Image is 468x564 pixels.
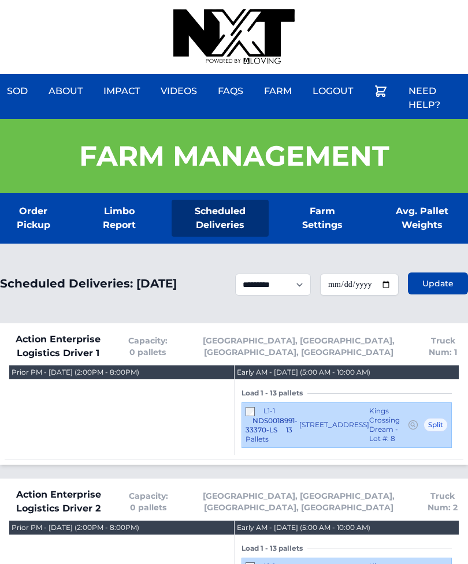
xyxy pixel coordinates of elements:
[12,368,139,377] div: Prior PM - [DATE] (2:00PM - 8:00PM)
[12,523,139,532] div: Prior PM - [DATE] (2:00PM - 8:00PM)
[287,200,357,237] a: Farm Settings
[86,200,154,237] a: Limbo Report
[42,77,90,105] a: About
[96,77,147,105] a: Impact
[237,368,370,377] div: Early AM - [DATE] (5:00 AM - 10:00 AM)
[172,200,269,237] a: Scheduled Deliveries
[79,142,389,170] h1: Farm Management
[263,406,275,415] span: L1-1
[189,335,409,358] span: [GEOGRAPHIC_DATA], [GEOGRAPHIC_DATA], [GEOGRAPHIC_DATA], [GEOGRAPHIC_DATA]
[257,77,299,105] a: Farm
[125,335,170,358] span: Capacity: 0 pallets
[424,418,448,432] span: Split
[237,523,370,532] div: Early AM - [DATE] (5:00 AM - 10:00 AM)
[242,389,307,398] span: Load 1 - 13 pallets
[369,406,407,443] span: Kings Crossing Dream - Lot #: 8
[408,272,468,294] button: Update
[211,77,250,105] a: FAQs
[173,9,295,65] img: nextdaysod.com Logo
[306,77,360,105] a: Logout
[246,425,292,443] span: 13 Pallets
[246,416,298,434] span: NDS0018991-33370-LS
[426,490,459,513] span: Truck Num: 2
[189,490,408,513] span: [GEOGRAPHIC_DATA], [GEOGRAPHIC_DATA], [GEOGRAPHIC_DATA], [GEOGRAPHIC_DATA]
[242,544,307,553] span: Load 1 - 13 pallets
[9,333,107,360] span: Action Enterprise Logistics Driver 1
[376,200,468,237] a: Avg. Pallet Weights
[428,335,459,358] span: Truck Num: 1
[402,77,468,119] a: Need Help?
[154,77,204,105] a: Videos
[422,278,454,289] span: Update
[126,490,170,513] span: Capacity: 0 pallets
[9,488,107,516] span: Action Enterprise Logistics Driver 2
[299,420,369,429] span: [STREET_ADDRESS]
